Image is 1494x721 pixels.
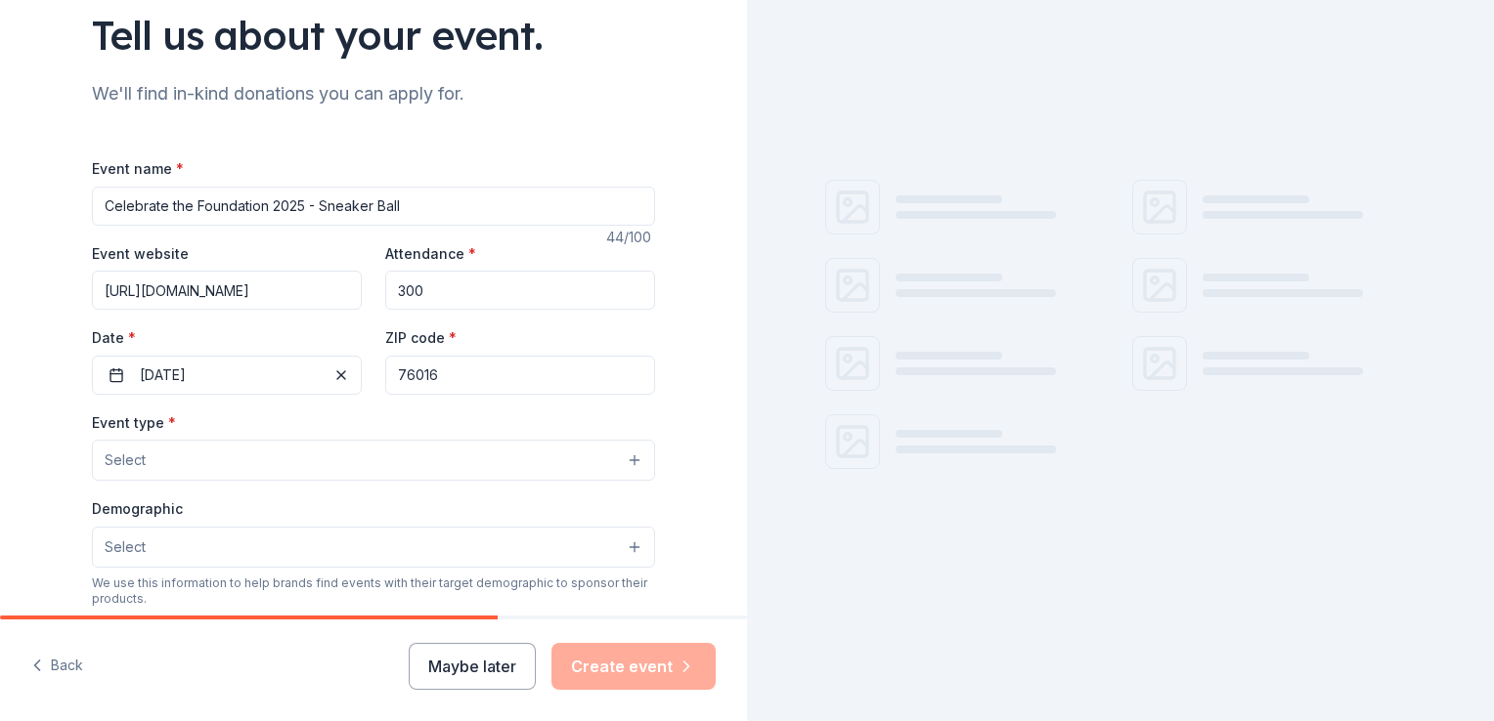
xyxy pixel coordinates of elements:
button: Select [92,440,655,481]
label: Event name [92,159,184,179]
label: Event type [92,413,176,433]
span: Select [105,448,146,472]
input: 20 [385,271,655,310]
button: [DATE] [92,356,362,395]
button: Maybe later [409,643,536,690]
label: Demographic [92,499,183,519]
div: We'll find in-kind donations you can apply for. [92,78,655,109]
div: We use this information to help brands find events with their target demographic to sponsor their... [92,575,655,607]
label: ZIP code [385,328,457,348]
button: Back [31,646,83,687]
label: Event website [92,244,189,264]
input: 12345 (U.S. only) [385,356,655,395]
span: Select [105,535,146,559]
div: Tell us about your event. [92,8,655,63]
div: 44 /100 [606,226,655,249]
input: Spring Fundraiser [92,187,655,226]
label: Date [92,328,362,348]
input: https://www... [92,271,362,310]
label: Attendance [385,244,476,264]
button: Select [92,527,655,568]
